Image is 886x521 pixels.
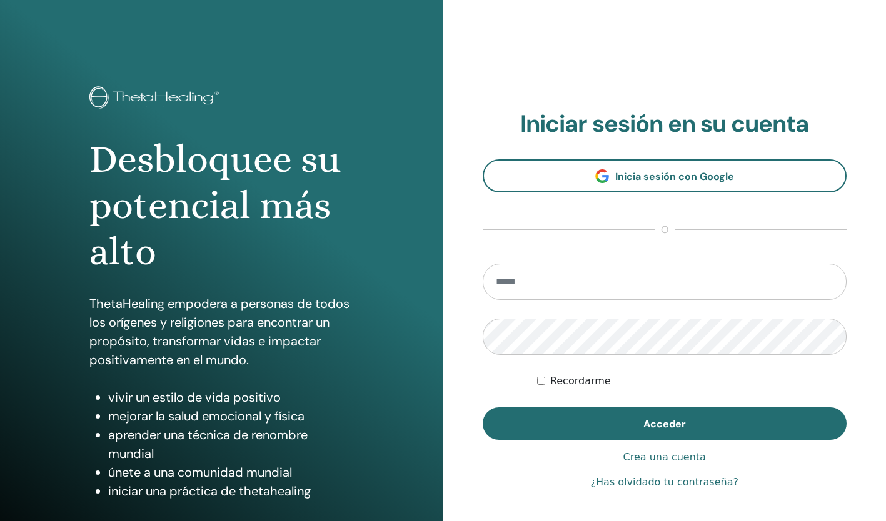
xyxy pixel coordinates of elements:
div: Mantenerme autenticado indefinidamente o hasta cerrar la sesión manualmente [537,374,847,389]
h1: Desbloquee su potencial más alto [89,136,353,275]
li: iniciar una práctica de thetahealing [108,482,353,500]
button: Acceder [483,407,847,440]
a: Inicia sesión con Google [483,159,847,192]
span: Acceder [643,417,686,430]
h2: Iniciar sesión en su cuenta [483,110,847,139]
li: únete a una comunidad mundial [108,463,353,482]
label: Recordarme [550,374,611,389]
li: mejorar la salud emocional y física [108,407,353,425]
p: ThetaHealing empodera a personas de todos los orígenes y religiones para encontrar un propósito, ... [89,294,353,369]
a: Crea una cuenta [623,450,706,465]
span: o [655,222,675,237]
li: aprender una técnica de renombre mundial [108,425,353,463]
a: ¿Has olvidado tu contraseña? [591,475,738,490]
li: vivir un estilo de vida positivo [108,388,353,407]
span: Inicia sesión con Google [615,170,734,183]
